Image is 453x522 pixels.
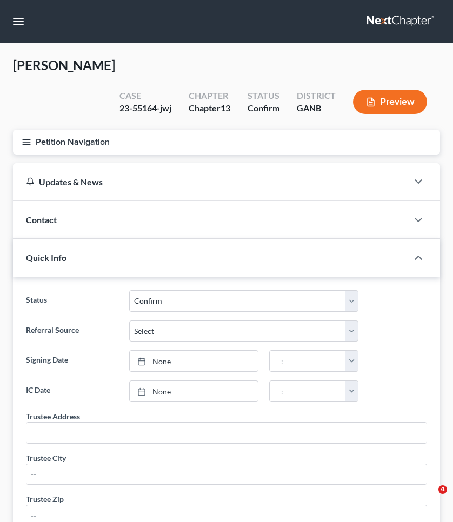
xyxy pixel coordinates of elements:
[26,252,66,263] span: Quick Info
[21,290,124,312] label: Status
[26,215,57,225] span: Contact
[26,493,64,505] div: Trustee Zip
[13,130,440,155] button: Petition Navigation
[270,381,346,401] input: -- : --
[119,90,171,102] div: Case
[21,380,124,402] label: IC Date
[26,176,395,188] div: Updates & News
[119,102,171,115] div: 23-55164-jwj
[26,464,427,485] input: --
[270,351,346,371] input: -- : --
[438,485,447,494] span: 4
[416,485,442,511] iframe: Intercom live chat
[221,103,230,113] span: 13
[13,57,115,73] span: [PERSON_NAME]
[189,102,230,115] div: Chapter
[297,90,336,102] div: District
[297,102,336,115] div: GANB
[130,351,258,371] a: None
[248,102,279,115] div: Confirm
[21,320,124,342] label: Referral Source
[26,411,80,422] div: Trustee Address
[130,381,258,401] a: None
[353,90,427,114] button: Preview
[189,90,230,102] div: Chapter
[248,90,279,102] div: Status
[21,350,124,372] label: Signing Date
[26,423,427,443] input: --
[26,452,66,464] div: Trustee City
